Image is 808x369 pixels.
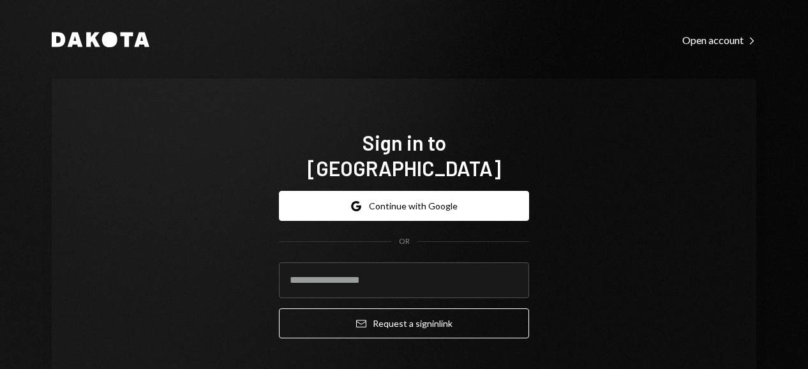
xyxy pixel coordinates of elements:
a: Open account [682,33,756,47]
div: Open account [682,34,756,47]
h1: Sign in to [GEOGRAPHIC_DATA] [279,130,529,181]
div: OR [399,236,410,247]
button: Request a signinlink [279,308,529,338]
button: Continue with Google [279,191,529,221]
